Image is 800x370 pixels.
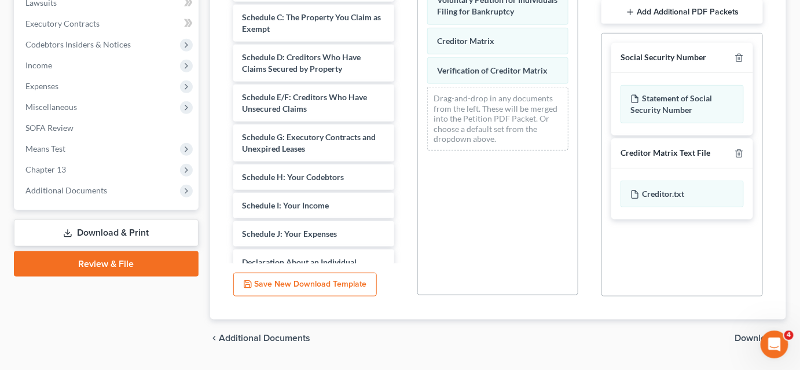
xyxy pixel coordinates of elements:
[210,334,219,343] i: chevron_left
[243,52,361,74] span: Schedule D: Creditors Who Have Claims Secured by Property
[735,334,786,343] button: Download chevron_right
[25,144,65,153] span: Means Test
[25,60,52,70] span: Income
[25,39,131,49] span: Codebtors Insiders & Notices
[219,334,311,343] span: Additional Documents
[735,334,777,343] span: Download
[210,334,311,343] a: chevron_left Additional Documents
[243,132,376,153] span: Schedule G: Executory Contracts and Unexpired Leases
[437,65,548,75] span: Verification of Creditor Matrix
[437,36,494,46] span: Creditor Matrix
[621,148,710,159] div: Creditor Matrix Text File
[25,164,66,174] span: Chapter 13
[25,81,58,91] span: Expenses
[621,52,706,63] div: Social Security Number
[243,257,357,279] span: Declaration About an Individual Debtor's Schedules
[25,102,77,112] span: Miscellaneous
[233,273,377,297] button: Save New Download Template
[621,181,743,207] div: Creditor.txt
[243,12,381,34] span: Schedule C: The Property You Claim as Exempt
[16,13,199,34] a: Executory Contracts
[621,85,743,123] div: Statement of Social Security Number
[427,87,568,151] div: Drag-and-drop in any documents from the left. These will be merged into the Petition PDF Packet. ...
[243,229,337,239] span: Schedule J: Your Expenses
[243,172,344,182] span: Schedule H: Your Codebtors
[243,92,368,113] span: Schedule E/F: Creditors Who Have Unsecured Claims
[243,200,329,210] span: Schedule I: Your Income
[761,331,788,358] iframe: Intercom live chat
[25,185,107,195] span: Additional Documents
[14,251,199,277] a: Review & File
[25,123,74,133] span: SOFA Review
[784,331,794,340] span: 4
[16,118,199,138] a: SOFA Review
[25,19,100,28] span: Executory Contracts
[14,219,199,247] a: Download & Print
